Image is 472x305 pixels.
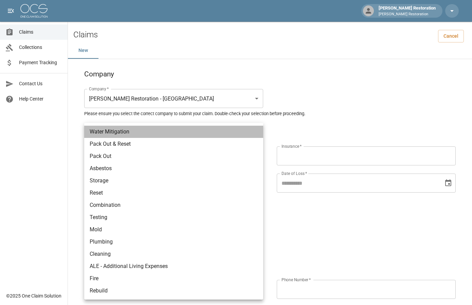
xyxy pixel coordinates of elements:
[84,187,263,199] li: Reset
[84,199,263,211] li: Combination
[84,236,263,248] li: Plumbing
[84,162,263,175] li: Asbestos
[84,138,263,150] li: Pack Out & Reset
[84,150,263,162] li: Pack Out
[84,272,263,285] li: Fire
[84,248,263,260] li: Cleaning
[84,285,263,297] li: Rebuild
[84,126,263,138] li: Water Mitigation
[84,223,263,236] li: Mold
[84,175,263,187] li: Storage
[84,211,263,223] li: Testing
[84,260,263,272] li: ALE - Additional Living Expenses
